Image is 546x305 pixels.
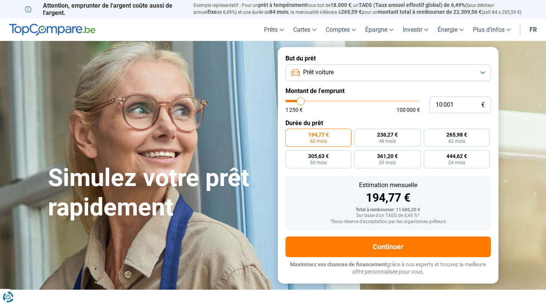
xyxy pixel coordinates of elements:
span: fixe [208,9,217,15]
span: 30 mois [379,160,396,165]
a: Comptes [321,18,361,41]
span: 1 250 € [285,107,303,113]
a: Investir [398,18,433,41]
span: 265,98 € [446,132,467,137]
a: Cartes [289,18,321,41]
span: 194,77 € [308,132,329,137]
span: Prêt voiture [303,68,334,77]
button: Prêt voiture [285,64,491,81]
span: TAEG (Taux annuel effectif global) de 6,49% [359,2,465,8]
span: 236,27 € [377,132,398,137]
a: Énergie [433,18,468,41]
div: 194,77 € [292,192,485,204]
span: Maximisez vos chances de financement [290,261,387,267]
span: 305,63 € [308,153,329,159]
label: Montant de l'emprunt [285,87,491,95]
span: 42 mois [448,139,465,144]
span: 18.000 € [330,2,351,8]
span: 100 000 € [397,107,420,113]
label: Durée du prêt [285,119,491,127]
span: 444,62 € [446,153,467,159]
span: 36 mois [310,160,327,165]
p: grâce à nos experts et trouvez la meilleure offre personnalisée pour vous. [285,261,491,276]
span: € [481,102,485,108]
span: 48 mois [379,139,396,144]
div: Total à rembourser: 11 686,20 € [292,207,485,213]
span: 265,59 € [341,9,362,15]
span: 24 mois [448,160,465,165]
div: *Sous réserve d'acceptation par les organismes prêteurs [292,219,485,225]
a: fr [525,18,541,41]
div: Sur base d'un TAEG de 6,49 %* [292,213,485,219]
span: 361,20 € [377,153,398,159]
h1: Simulez votre prêt rapidement [48,163,269,222]
img: TopCompare [9,24,95,36]
label: But du prêt [285,55,491,62]
button: Continuer [285,236,491,257]
span: 60 mois [310,139,327,144]
span: montant total à rembourser de 22.309,56 € [378,9,482,15]
a: Épargne [361,18,398,41]
a: Plus d'infos [468,18,515,41]
span: prêt à tempérament [258,2,307,8]
div: Estimation mensuelle [292,182,485,188]
p: Attention, emprunter de l'argent coûte aussi de l'argent. [25,2,184,16]
span: 84 mois [269,9,289,15]
p: Exemple représentatif : Pour un tous but de , un (taux débiteur annuel de 6,49%) et une durée de ... [193,2,521,16]
a: Prêts [259,18,289,41]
